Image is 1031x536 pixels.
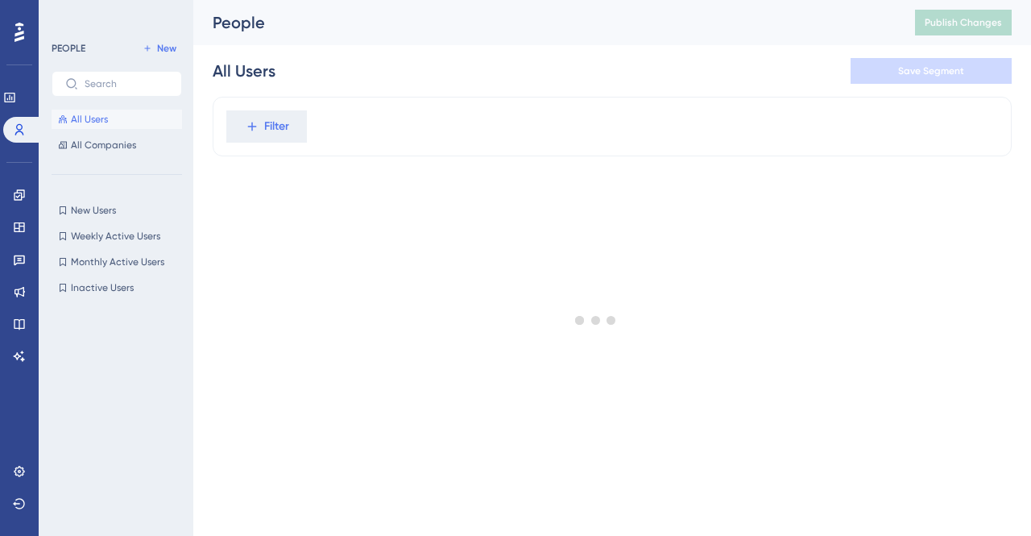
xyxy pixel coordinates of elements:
button: Save Segment [851,58,1012,84]
span: All Users [71,113,108,126]
button: All Companies [52,135,182,155]
input: Search [85,78,168,89]
span: Save Segment [898,64,964,77]
button: New Users [52,201,182,220]
button: All Users [52,110,182,129]
div: People [213,11,875,34]
button: Weekly Active Users [52,226,182,246]
button: Publish Changes [915,10,1012,35]
span: New Users [71,204,116,217]
span: All Companies [71,139,136,152]
button: Monthly Active Users [52,252,182,272]
div: PEOPLE [52,42,85,55]
span: Weekly Active Users [71,230,160,243]
span: Inactive Users [71,281,134,294]
div: All Users [213,60,275,82]
button: Inactive Users [52,278,182,297]
button: New [137,39,182,58]
span: Publish Changes [925,16,1002,29]
span: New [157,42,176,55]
span: Monthly Active Users [71,256,164,268]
